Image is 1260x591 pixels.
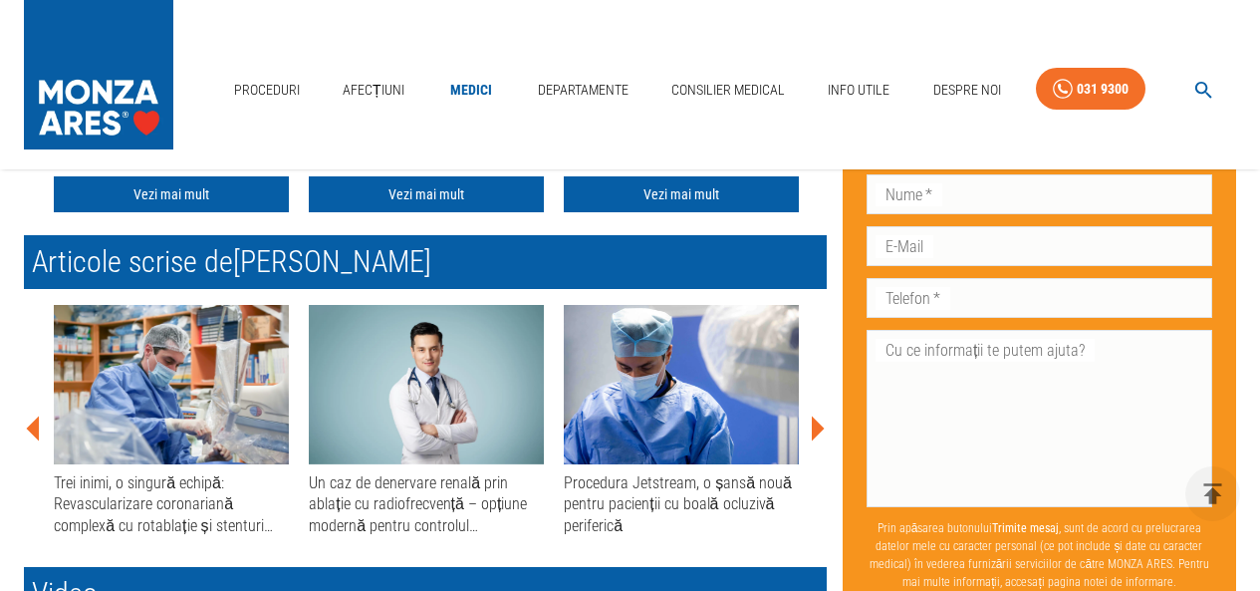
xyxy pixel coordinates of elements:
[530,70,636,111] a: Departamente
[309,472,544,536] div: Un caz de denervare renală prin ablație cu radiofrecvență – opțiune modernă pentru controlul hipe...
[1036,68,1145,111] a: 031 9300
[1185,466,1240,521] button: delete
[1077,77,1129,102] div: 031 9300
[564,305,799,464] img: Procedura Jetstream, o șansă nouă pentru pacienții cu boală ocluzivă periferică
[54,472,289,536] div: Trei inimi, o singură echipă: Revascularizare coronariană complexă cu rotablație și stenturi mult...
[335,70,412,111] a: Afecțiuni
[309,305,544,464] img: Un caz de denervare renală prin ablație cu radiofrecvență – opțiune modernă pentru controlul hipe...
[925,70,1009,111] a: Despre Noi
[564,305,799,536] a: Procedura Jetstream, o șansă nouă pentru pacienții cu boală ocluzivă periferică
[820,70,897,111] a: Info Utile
[54,176,289,213] a: Vezi mai mult
[226,70,308,111] a: Proceduri
[309,305,544,536] a: Un caz de denervare renală prin ablație cu radiofrecvență – opțiune modernă pentru controlul hipe...
[564,472,799,536] div: Procedura Jetstream, o șansă nouă pentru pacienții cu boală ocluzivă periferică
[54,305,289,536] a: Trei inimi, o singură echipă: Revascularizare coronariană complexă cu rotablație și stenturi mult...
[439,70,503,111] a: Medici
[564,176,799,213] a: Vezi mai mult
[663,70,793,111] a: Consilier Medical
[309,176,544,213] a: Vezi mai mult
[24,235,827,289] h2: Articole scrise de [PERSON_NAME]
[54,305,289,464] img: Trei inimi, o singură echipă: Revascularizare coronariană complexă cu rotablație și stenturi mult...
[992,520,1059,534] b: Trimite mesaj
